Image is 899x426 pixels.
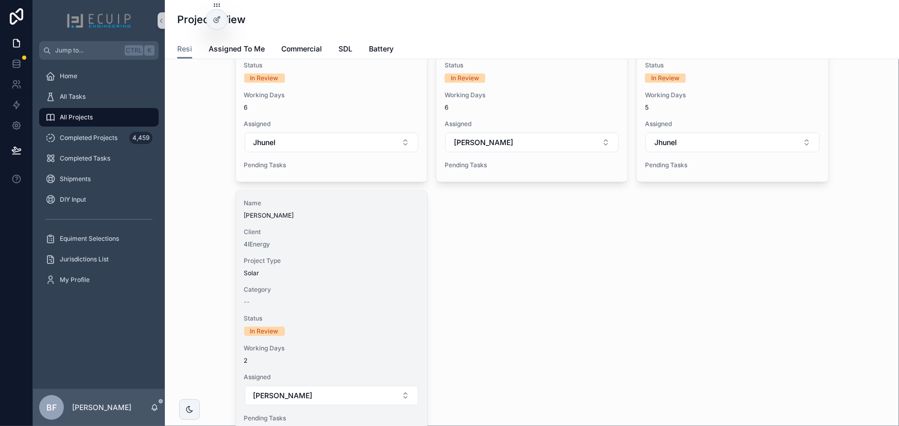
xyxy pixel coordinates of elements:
span: Equiment Selections [60,235,119,243]
span: Assigned To Me [209,44,265,54]
span: Assigned [445,120,619,128]
a: Battery [369,40,394,60]
a: Commercial [281,40,322,60]
span: All Projects [60,113,93,121]
a: Assigned To Me [209,40,265,60]
span: 2 [244,357,419,365]
span: Category [244,286,419,294]
span: Home [60,72,77,80]
span: [PERSON_NAME] [253,390,313,401]
span: Jump to... [55,46,121,55]
a: Jurisdictions List [39,250,159,269]
span: Name [244,199,419,207]
a: All Tasks [39,87,159,106]
span: 6 [445,103,619,112]
a: Resi [177,40,192,59]
span: My Profile [60,276,90,284]
span: Client [244,228,419,236]
span: 6 [244,103,419,112]
a: Completed Tasks [39,149,159,168]
button: Select Button [445,133,619,152]
span: Assigned [244,120,419,128]
span: Battery [369,44,394,54]
span: Solar [244,269,260,277]
a: Shipments [39,170,159,188]
a: Equiment Selections [39,229,159,248]
div: 4,459 [129,132,152,144]
div: In Review [250,74,279,83]
span: Status [445,61,619,69]
span: Assigned [645,120,820,128]
span: Working Days [645,91,820,99]
button: Select Button [245,133,418,152]
span: Pending Tasks [244,414,419,422]
span: [PERSON_NAME] [244,211,419,220]
a: 4IEnergy [244,240,270,248]
a: Completed Projects4,459 [39,129,159,147]
span: Ctrl [125,45,143,56]
span: Completed Tasks [60,154,110,163]
a: DIY Input [39,190,159,209]
span: Commercial [281,44,322,54]
span: Assigned [244,373,419,381]
div: In Review [451,74,479,83]
span: Shipments [60,175,91,183]
span: DIY Input [60,196,86,204]
a: My Profile [39,271,159,289]
span: Resi [177,44,192,54]
span: 5 [645,103,820,112]
span: Pending Tasks [645,161,820,169]
span: SDL [338,44,352,54]
h1: Projects View [177,12,246,27]
span: Project Type [244,257,419,265]
span: Pending Tasks [445,161,619,169]
div: In Review [250,327,279,336]
span: Status [244,61,419,69]
span: K [145,46,154,55]
img: App logo [66,12,131,29]
span: Completed Projects [60,134,117,142]
button: Select Button [646,133,819,152]
span: Status [244,314,419,323]
span: Working Days [244,91,419,99]
span: -- [244,298,250,306]
span: Status [645,61,820,69]
a: Home [39,67,159,85]
span: All Tasks [60,93,86,101]
p: [PERSON_NAME] [72,402,131,413]
div: scrollable content [33,60,165,303]
span: Jurisdictions List [60,255,109,263]
button: Select Button [245,386,418,405]
span: BF [46,401,57,414]
span: Pending Tasks [244,161,419,169]
button: Jump to...CtrlK [39,41,159,60]
a: SDL [338,40,352,60]
a: All Projects [39,108,159,127]
span: Working Days [445,91,619,99]
span: [PERSON_NAME] [454,137,513,148]
div: In Review [651,74,680,83]
span: Jhunel [654,137,677,148]
span: Working Days [244,344,419,352]
span: Jhunel [253,137,276,148]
